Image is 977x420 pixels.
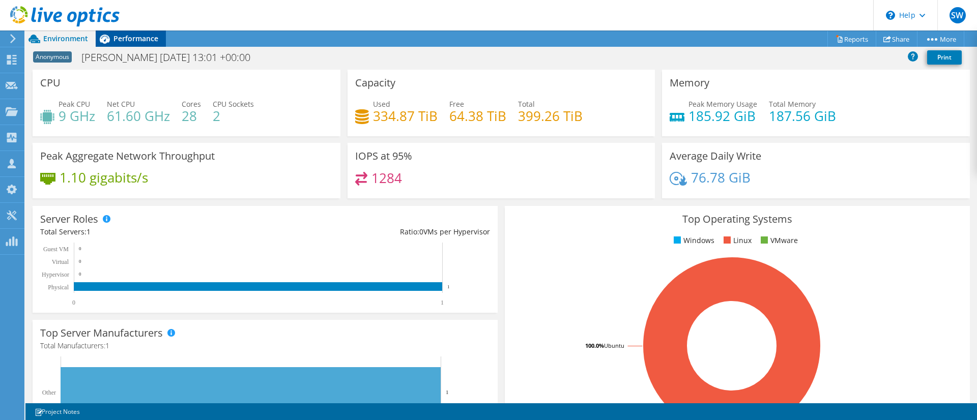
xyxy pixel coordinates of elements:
[59,99,90,109] span: Peak CPU
[950,7,966,23] span: SW
[40,226,265,237] div: Total Servers:
[79,259,81,264] text: 0
[48,284,69,291] text: Physical
[105,341,109,350] span: 1
[927,50,962,65] a: Print
[446,389,449,395] text: 1
[77,52,266,63] h1: [PERSON_NAME] [DATE] 13:01 +00:00
[688,110,757,122] h4: 185.92 GiB
[441,299,444,306] text: 1
[449,99,464,109] span: Free
[691,172,751,183] h4: 76.78 GiB
[419,227,423,236] span: 0
[355,77,395,88] h3: Capacity
[27,405,87,418] a: Project Notes
[518,110,583,122] h4: 399.26 TiB
[40,214,98,225] h3: Server Roles
[604,342,624,349] tspan: Ubuntu
[827,31,876,47] a: Reports
[371,172,402,184] h4: 1284
[87,227,91,236] span: 1
[213,110,254,122] h4: 2
[79,246,81,251] text: 0
[373,110,438,122] h4: 334.87 TiB
[60,172,148,183] h4: 1.10 gigabits/s
[449,110,506,122] h4: 64.38 TiB
[769,110,836,122] h4: 187.56 GiB
[42,389,56,396] text: Other
[52,258,69,265] text: Virtual
[33,51,72,63] span: Anonymous
[40,327,163,339] h3: Top Server Manufacturers
[917,31,964,47] a: More
[43,246,69,253] text: Guest VM
[512,214,962,225] h3: Top Operating Systems
[213,99,254,109] span: CPU Sockets
[886,11,895,20] svg: \n
[585,342,604,349] tspan: 100.0%
[43,34,88,43] span: Environment
[670,151,761,162] h3: Average Daily Write
[107,99,135,109] span: Net CPU
[42,271,69,278] text: Hypervisor
[447,284,450,289] text: 1
[113,34,158,43] span: Performance
[518,99,535,109] span: Total
[107,110,170,122] h4: 61.60 GHz
[79,272,81,277] text: 0
[40,77,61,88] h3: CPU
[758,235,798,246] li: VMware
[40,151,215,162] h3: Peak Aggregate Network Throughput
[72,299,75,306] text: 0
[721,235,752,246] li: Linux
[876,31,917,47] a: Share
[40,340,490,351] h4: Total Manufacturers:
[769,99,816,109] span: Total Memory
[688,99,757,109] span: Peak Memory Usage
[182,110,201,122] h4: 28
[265,226,490,237] div: Ratio: VMs per Hypervisor
[59,110,95,122] h4: 9 GHz
[355,151,412,162] h3: IOPS at 95%
[671,235,714,246] li: Windows
[182,99,201,109] span: Cores
[670,77,709,88] h3: Memory
[373,99,390,109] span: Used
